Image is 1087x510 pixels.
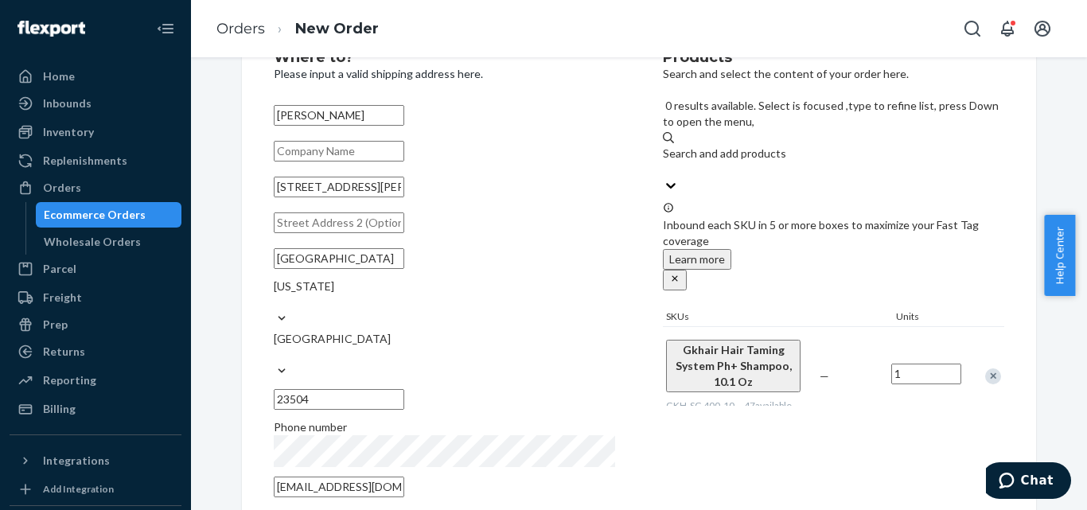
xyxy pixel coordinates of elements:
div: Add Integration [43,482,114,496]
input: [GEOGRAPHIC_DATA] [274,347,275,363]
a: Home [10,64,181,89]
button: Integrations [10,448,181,473]
div: Replenishments [43,153,127,169]
button: close [663,270,687,290]
a: Ecommerce Orders [36,202,182,228]
a: Billing [10,396,181,422]
div: Home [43,68,75,84]
a: New Order [295,20,379,37]
div: SKUs [663,310,893,326]
div: Inbound each SKU in 5 or more boxes to maximize your Fast Tag coverage [663,201,1004,290]
div: [US_STATE] [274,278,615,294]
div: Inventory [43,124,94,140]
div: Orders [43,180,81,196]
button: Open notifications [992,13,1023,45]
ol: breadcrumbs [204,6,392,53]
a: Reporting [10,368,181,393]
input: [US_STATE] [274,294,275,310]
input: ZIP Code [274,389,404,410]
p: Search and select the content of your order here. [663,66,1004,82]
div: Billing [43,401,76,417]
a: Replenishments [10,148,181,173]
input: City [274,248,404,269]
div: Prep [43,317,68,333]
a: Orders [10,175,181,200]
div: Inbounds [43,95,92,111]
input: Email (Only Required for International) [274,477,404,497]
a: Orders [216,20,265,37]
a: Add Integration [10,480,181,499]
input: Company Name [274,141,404,162]
div: Returns [43,344,85,360]
input: First & Last Name [274,105,404,126]
div: Wholesale Orders [44,234,141,250]
a: Inbounds [10,91,181,116]
input: Quantity [891,364,961,384]
button: Gkhair Hair Taming System Ph+ Shampoo, 10.1 Oz [666,340,801,392]
div: Remove Item [985,368,1001,384]
div: Freight [43,290,82,306]
button: Learn more [663,249,731,270]
iframe: Opens a widget where you can chat to one of our agents [986,462,1071,502]
a: Freight [10,285,181,310]
div: Search and add products [663,146,1004,162]
span: Phone number [274,420,347,434]
div: Ecommerce Orders [44,207,146,223]
input: Street Address [274,177,404,197]
a: Prep [10,312,181,337]
span: 47 available [744,399,792,411]
div: [GEOGRAPHIC_DATA] [274,331,615,347]
img: Flexport logo [18,21,85,37]
div: Reporting [43,372,96,388]
input: Street Address 2 (Optional) [274,212,404,233]
div: Integrations [43,453,110,469]
div: Units [893,310,964,326]
a: Wholesale Orders [36,229,182,255]
span: GKH-SC-400-10 [666,399,734,411]
h2: Where to? [274,50,615,66]
a: Returns [10,339,181,364]
button: Help Center [1044,215,1075,296]
button: Open Search Box [956,13,988,45]
span: — [820,369,829,383]
button: Open account menu [1027,13,1058,45]
div: Parcel [43,261,76,277]
span: Gkhair Hair Taming System Ph+ Shampoo, 10.1 Oz [676,343,792,388]
p: Please input a valid shipping address here. [274,66,615,82]
a: Inventory [10,119,181,145]
a: Parcel [10,256,181,282]
h2: Products [663,50,1004,66]
p: 0 results available. Select is focused ,type to refine list, press Down to open the menu, [663,98,1004,130]
button: Close Navigation [150,13,181,45]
